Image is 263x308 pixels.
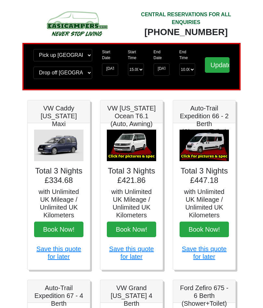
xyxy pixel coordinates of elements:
[107,188,156,219] h5: with Unlimited UK Mileage / Unlimited UK Kilometers
[136,11,236,26] div: CENTRAL RESERVATIONS FOR ALL ENQUIRIES
[107,166,156,185] h4: Total 3 Nights £421.86
[136,26,236,38] div: [PHONE_NUMBER]
[154,49,169,61] label: End Date
[34,130,83,161] img: VW Caddy California Maxi
[27,9,127,38] img: campers-checkout-logo.png
[180,166,229,185] h4: Total 3 Nights £447.18
[34,104,83,128] h5: VW Caddy [US_STATE] Maxi
[107,284,156,307] h5: VW Grand [US_STATE] 4 Berth
[182,245,227,260] a: Save this quote for later
[36,245,81,260] a: Save this quote for later
[102,63,118,76] input: Start Date
[180,104,229,135] h5: Auto-Trail Expedition 66 - 2 Berth (Shower+Toilet)
[34,222,83,237] button: Book Now!
[34,166,83,185] h4: Total 3 Nights £334.68
[180,130,229,161] img: Auto-Trail Expedition 66 - 2 Berth (Shower+Toilet)
[180,222,229,237] button: Book Now!
[102,49,118,61] label: Start Date
[180,188,229,219] h5: with Unlimited UK Mileage / Unlimited UK Kilometers
[205,57,230,73] input: Update
[128,49,144,61] label: Start Time
[179,49,195,61] label: End Time
[107,222,156,237] button: Book Now!
[107,104,156,128] h5: VW [US_STATE] Ocean T6.1 (Auto, Awning)
[180,284,229,307] h5: Ford Zefiro 675 - 6 Berth (Shower+Toilet)
[109,245,154,260] a: Save this quote for later
[107,130,156,161] img: VW California Ocean T6.1 (Auto, Awning)
[154,63,169,76] input: Return Date
[34,188,83,219] h5: with Unlimited UK Mileage / Unlimited UK Kilometers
